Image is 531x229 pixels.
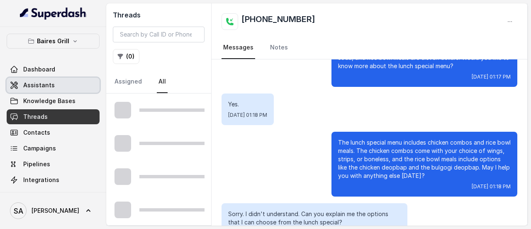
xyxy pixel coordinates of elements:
p: Sorry. I didn't understand. Can you explain me the options that I can choose from the lunch special? [228,210,401,227]
a: Knowledge Bases [7,94,100,108]
a: Assistants [7,78,100,93]
a: Dashboard [7,62,100,77]
a: Assigned [113,71,144,93]
nav: Tabs [113,71,205,93]
span: [DATE] 01:17 PM [472,74,511,80]
a: All [157,71,168,93]
span: Integrations [23,176,59,184]
a: Threads [7,109,100,124]
span: [DATE] 01:18 PM [228,112,267,118]
a: Messages [222,37,255,59]
a: Pipelines [7,157,100,172]
a: Notes [268,37,290,59]
a: Integrations [7,172,100,187]
span: Assistants [23,81,55,89]
a: API Settings [7,188,100,203]
span: [PERSON_NAME] [32,207,79,215]
span: Threads [23,113,48,121]
span: [DATE] 01:18 PM [472,183,511,190]
img: light.svg [20,7,87,20]
span: Contacts [23,128,50,137]
span: Pipelines [23,160,50,168]
p: The lunch special menu includes chicken combos and rice bowl meals. The chicken combos come with ... [338,138,511,180]
text: SA [14,207,23,215]
a: [PERSON_NAME] [7,199,100,222]
span: Campaigns [23,144,56,153]
button: (0) [113,49,139,64]
span: Knowledge Bases [23,97,76,105]
p: Yes. [228,100,267,108]
h2: Threads [113,10,205,20]
button: Baires Grill [7,34,100,49]
h2: [PHONE_NUMBER] [241,13,315,30]
p: Baires Grill [37,36,69,46]
nav: Tabs [222,37,517,59]
span: API Settings [23,192,59,200]
a: Campaigns [7,141,100,156]
span: Dashboard [23,65,55,74]
a: Contacts [7,125,100,140]
input: Search by Call ID or Phone Number [113,27,205,42]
